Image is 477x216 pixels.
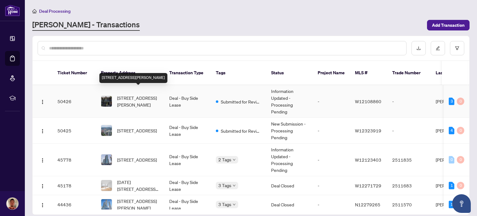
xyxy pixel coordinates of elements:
span: home [32,9,37,13]
span: [STREET_ADDRESS][PERSON_NAME] [117,198,159,211]
th: MLS # [350,61,387,85]
th: Status [266,61,313,85]
button: Logo [38,126,48,136]
td: Deal - Buy Side Lease [164,85,211,118]
span: Submitted for Review [221,98,261,105]
td: 50425 [52,118,96,144]
td: 45178 [52,176,96,195]
span: down [233,184,236,187]
span: [STREET_ADDRESS] [117,156,157,163]
td: 2511835 [387,144,431,176]
span: edit [436,46,440,50]
img: thumbnail-img [101,154,112,165]
span: W12123403 [355,157,381,163]
td: Deal - Buy Side Lease [164,118,211,144]
img: thumbnail-img [101,180,112,191]
td: - [313,118,350,144]
span: [STREET_ADDRESS][PERSON_NAME] [117,94,159,108]
div: 0 [449,156,454,163]
div: 0 [457,182,464,189]
td: Information Updated - Processing Pending [266,85,313,118]
div: 4 [449,127,454,134]
td: 50426 [52,85,96,118]
div: 1 [449,201,454,208]
td: Deal - Buy Side Lease [164,144,211,176]
img: Logo [40,99,45,104]
th: Property Address [96,61,164,85]
th: Ticket Number [52,61,96,85]
button: Logo [38,96,48,106]
td: Deal Closed [266,176,313,195]
td: - [387,85,431,118]
td: - [313,144,350,176]
th: Trade Number [387,61,431,85]
span: down [233,158,236,161]
span: Submitted for Review [221,127,261,134]
span: W12271729 [355,183,381,188]
span: 3 Tags [218,182,231,189]
img: Profile Icon [7,198,18,209]
button: edit [431,41,445,55]
span: 3 Tags [218,201,231,208]
div: 0 [457,98,464,105]
span: [DATE][STREET_ADDRESS][PERSON_NAME] [117,179,159,192]
td: Deal - Buy Side Lease [164,195,211,214]
span: N12279265 [355,202,380,207]
img: thumbnail-img [101,96,112,107]
div: 1 [449,182,454,189]
td: Information Updated - Processing Pending [266,144,313,176]
td: - [313,85,350,118]
span: 2 Tags [218,156,231,163]
button: filter [450,41,464,55]
img: logo [5,5,20,16]
button: Logo [38,200,48,209]
img: Logo [40,129,45,134]
td: - [387,118,431,144]
button: download [411,41,426,55]
button: Add Transaction [427,20,470,30]
span: download [416,46,421,50]
td: 44436 [52,195,96,214]
img: thumbnail-img [101,125,112,136]
td: Deal Closed [266,195,313,214]
div: 0 [457,127,464,134]
th: Transaction Type [164,61,211,85]
th: Project Name [313,61,350,85]
div: 3 [449,98,454,105]
td: New Submission - Processing Pending [266,118,313,144]
span: [STREET_ADDRESS] [117,127,157,134]
button: Logo [38,155,48,165]
img: Logo [40,184,45,189]
span: filter [455,46,459,50]
img: Logo [40,203,45,208]
td: 2511570 [387,195,431,214]
td: 2511683 [387,176,431,195]
span: Add Transaction [432,20,465,30]
button: Open asap [452,194,471,213]
div: 0 [457,156,464,163]
th: Tags [211,61,266,85]
img: Logo [40,158,45,163]
a: [PERSON_NAME] - Transactions [32,20,140,31]
td: 45778 [52,144,96,176]
span: W12108860 [355,99,381,104]
td: Deal - Buy Side Lease [164,176,211,195]
span: Deal Processing [39,8,70,14]
td: - [313,176,350,195]
img: thumbnail-img [101,199,112,210]
button: Logo [38,181,48,191]
span: down [233,203,236,206]
div: [STREET_ADDRESS][PERSON_NAME] [99,73,167,83]
td: - [313,195,350,214]
span: W12323919 [355,128,381,133]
